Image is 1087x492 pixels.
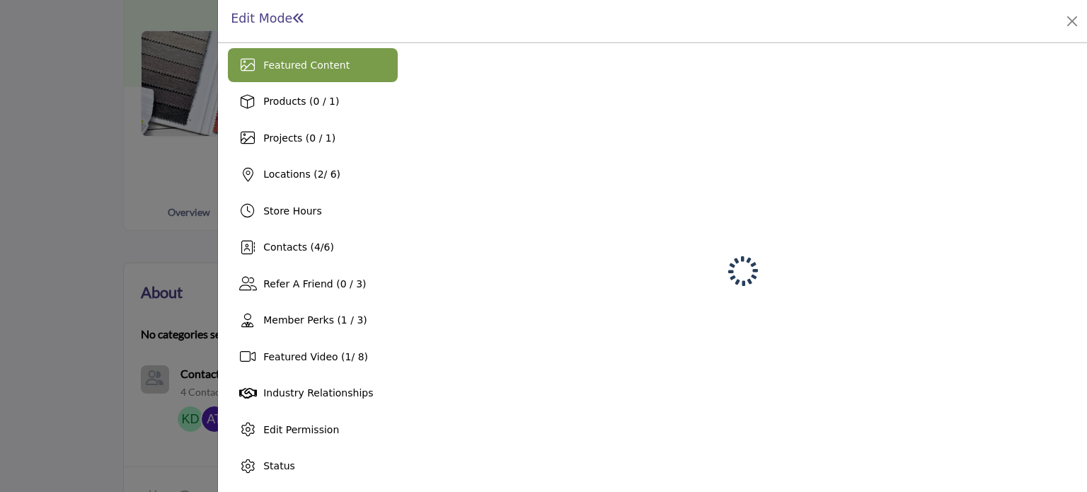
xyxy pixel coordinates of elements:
[263,168,340,180] span: Locations ( / 6)
[263,278,366,290] span: Refer A Friend (0 / 3)
[345,351,352,362] span: 1
[263,351,368,362] span: Featured Video ( / 8)
[263,460,295,471] span: Status
[263,424,339,435] span: Edit Permission
[263,241,334,253] span: Contacts ( / )
[263,314,367,326] span: Member Perks (1 / 3)
[263,387,373,399] span: Industry Relationships
[263,132,335,144] span: Projects (0 / 1)
[231,11,305,26] h1: Edit Mode
[318,168,324,180] span: 2
[314,241,321,253] span: 4
[324,241,330,253] span: 6
[263,59,350,71] span: Featured Content
[1062,11,1082,31] button: Close
[263,96,339,107] span: Products (0 / 1)
[263,205,321,217] span: Store Hours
